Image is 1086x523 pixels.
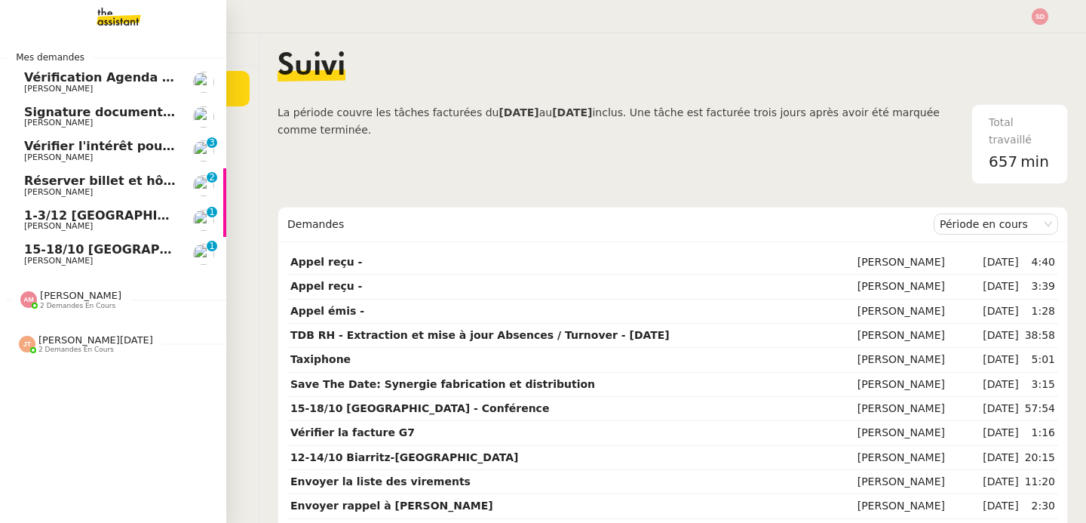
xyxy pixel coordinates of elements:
div: Demandes [287,209,934,239]
td: 2:30 [1022,494,1058,518]
b: [DATE] [499,106,538,118]
p: 1 [209,241,215,254]
p: 3 [209,137,215,151]
strong: Envoyer la liste des virements [290,475,471,488]
td: 1:28 [1022,300,1058,324]
img: users%2FNsDxpgzytqOlIY2WSYlFcHtx26m1%2Favatar%2F8901.jpg [193,210,214,231]
td: [PERSON_NAME] [854,421,980,445]
td: 20:15 [1022,446,1058,470]
span: [PERSON_NAME] [24,187,93,197]
td: [PERSON_NAME] [854,348,980,372]
td: [DATE] [980,251,1021,275]
td: 4:40 [1022,251,1058,275]
td: 5:01 [1022,348,1058,372]
td: 57:54 [1022,397,1058,421]
span: [PERSON_NAME][DATE] [38,334,153,346]
td: [DATE] [980,275,1021,299]
span: [PERSON_NAME] [24,256,93,266]
strong: Appel reçu - [290,256,362,268]
td: [DATE] [980,300,1021,324]
td: [PERSON_NAME] [854,324,980,348]
span: La période couvre les tâches facturées du [278,106,499,118]
span: inclus. Une tâche est facturée trois jours après avoir été marquée comme terminée. [278,106,940,136]
strong: Appel émis - [290,305,364,317]
span: Réserver billet et hôtel pour [PERSON_NAME] [24,174,333,188]
span: [PERSON_NAME] [40,290,121,301]
span: [PERSON_NAME] [24,152,93,162]
p: 1 [209,207,215,220]
span: au [539,106,552,118]
strong: Envoyer rappel à [PERSON_NAME] [290,500,493,512]
td: [DATE] [980,446,1021,470]
span: 2 demandes en cours [40,302,115,310]
strong: Taxiphone [290,353,351,365]
strong: Save The Date: Synergie fabrication et distribution [290,378,595,390]
strong: 15-18/10 [GEOGRAPHIC_DATA] - Conférence [290,402,549,414]
td: [DATE] [980,373,1021,397]
strong: TDB RH - Extraction et mise à jour Absences / Turnover - [DATE] [290,329,670,341]
img: users%2F3XW7N0tEcIOoc8sxKxWqDcFn91D2%2Favatar%2F5653ca14-9fea-463f-a381-ec4f4d723a3b [193,175,214,196]
td: 1:16 [1022,421,1058,445]
nz-badge-sup: 1 [207,241,217,251]
strong: 12-14/10 Biarritz-[GEOGRAPHIC_DATA] [290,451,518,463]
td: 11:20 [1022,470,1058,494]
img: svg [20,291,37,308]
td: [PERSON_NAME] [854,251,980,275]
span: Suivi [278,51,345,82]
span: [PERSON_NAME] [24,84,93,94]
nz-badge-sup: 3 [207,137,217,148]
span: [PERSON_NAME] [24,221,93,231]
td: 3:39 [1022,275,1058,299]
span: Signature document sortie [24,105,207,119]
p: 2 [209,172,215,186]
td: [DATE] [980,324,1021,348]
img: users%2F9GXHdUEgf7ZlSXdwo7B3iBDT3M02%2Favatar%2Fimages.jpeg [193,72,214,93]
b: [DATE] [552,106,592,118]
span: Vérification Agenda + Chat + Wagram (9h et 14h) [24,70,363,85]
td: 38:58 [1022,324,1058,348]
td: [DATE] [980,421,1021,445]
span: 1-3/12 [GEOGRAPHIC_DATA] [24,208,213,223]
td: [PERSON_NAME] [854,494,980,518]
td: 3:15 [1022,373,1058,397]
img: svg [1032,8,1048,25]
td: [PERSON_NAME] [854,275,980,299]
span: [PERSON_NAME] [24,118,93,128]
div: Total travaillé [989,114,1051,149]
td: [PERSON_NAME] [854,397,980,421]
strong: Vérifier la facture G7 [290,426,415,438]
span: Mes demandes [7,50,94,65]
span: Vérifier l'intérêt pour l'aviation privée [24,139,283,153]
td: [DATE] [980,348,1021,372]
td: [DATE] [980,494,1021,518]
span: 15-18/10 [GEOGRAPHIC_DATA] - Conférence [24,242,320,257]
nz-select-item: Période en cours [940,214,1052,234]
img: svg [19,336,35,352]
td: [PERSON_NAME] [854,446,980,470]
img: users%2FlTfsyV2F6qPWZMLkCFFmx0QkZeu2%2Favatar%2FChatGPT%20Image%201%20aou%CC%82t%202025%2C%2011_0... [193,244,214,265]
span: 2 demandes en cours [38,346,114,354]
nz-badge-sup: 1 [207,207,217,217]
strong: Appel reçu - [290,280,362,292]
span: min [1020,149,1049,174]
td: [PERSON_NAME] [854,300,980,324]
span: 657 [989,152,1017,171]
img: users%2FrZ9hsAwvZndyAxvpJrwIinY54I42%2Favatar%2FChatGPT%20Image%201%20aou%CC%82t%202025%2C%2011_1... [193,106,214,128]
td: [DATE] [980,470,1021,494]
nz-badge-sup: 2 [207,172,217,183]
td: [PERSON_NAME] [854,470,980,494]
td: [PERSON_NAME] [854,373,980,397]
td: [DATE] [980,397,1021,421]
img: users%2FpGDzCdRUMNW1CFSyVqpqObavLBY2%2Favatar%2F69c727f5-7ba7-429f-adfb-622b6597c7d2 [193,140,214,162]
